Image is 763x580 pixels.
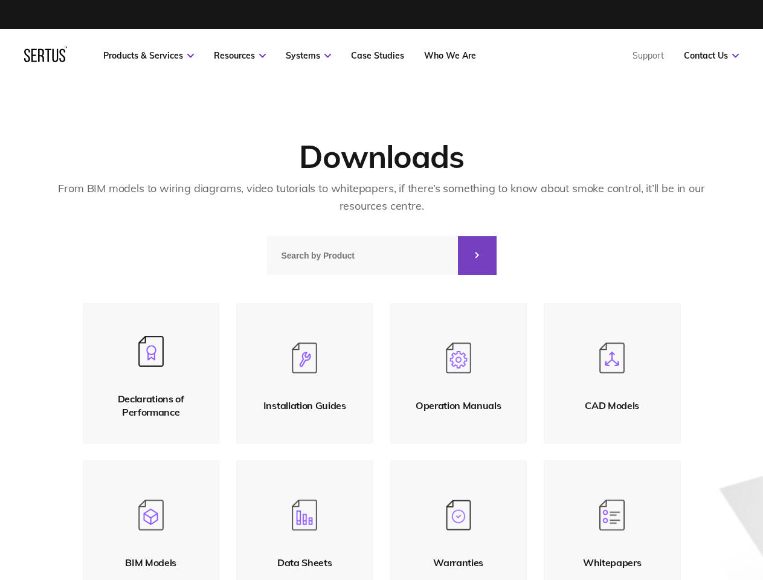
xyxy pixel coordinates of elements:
div: CAD Models [585,399,639,412]
a: Case Studies [351,50,404,61]
a: Declarations of Performance [83,303,220,443]
div: Declarations of Performance [95,392,207,419]
div: From BIM models to wiring diagrams, video tutorials to whitepapers, if there’s something to know ... [38,180,725,215]
a: Systems [286,50,331,61]
iframe: Chat Widget [703,522,763,580]
a: Who We Are [424,50,476,61]
a: Installation Guides [236,303,373,443]
div: Whitepapers [583,556,641,569]
div: Warranties [433,556,483,569]
a: Resources [214,50,266,61]
div: Installation Guides [263,399,346,412]
div: Data Sheets [277,556,332,569]
a: Support [633,50,664,61]
a: Contact Us [684,50,739,61]
div: Operation Manuals [416,399,501,412]
input: Search by Product [267,236,458,275]
div: BIM Models [125,556,176,569]
a: Products & Services [103,50,194,61]
a: Operation Manuals [390,303,527,443]
a: CAD Models [544,303,681,443]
